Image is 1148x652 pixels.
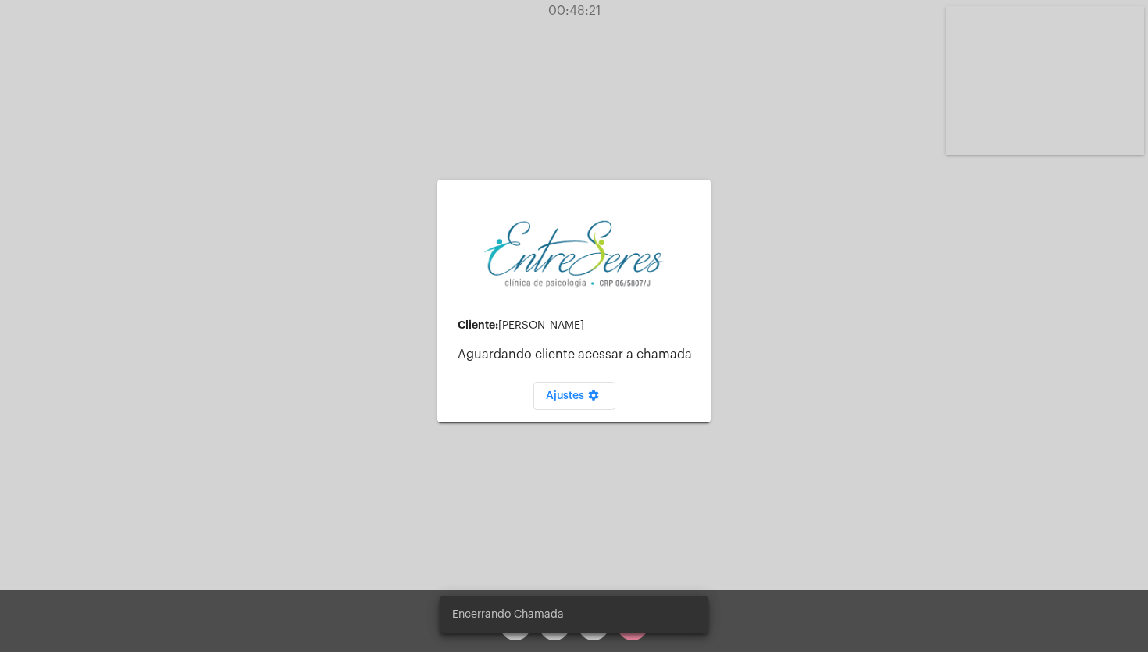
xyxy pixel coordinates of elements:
img: aa27006a-a7e4-c883-abf8-315c10fe6841.png [484,219,664,290]
button: Ajustes [533,382,615,410]
div: [PERSON_NAME] [458,319,698,332]
p: Aguardando cliente acessar a chamada [458,347,698,362]
strong: Cliente: [458,319,498,330]
mat-icon: settings [584,389,603,408]
span: 00:48:21 [548,5,601,17]
span: Encerrando Chamada [452,607,564,622]
span: Ajustes [546,390,603,401]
